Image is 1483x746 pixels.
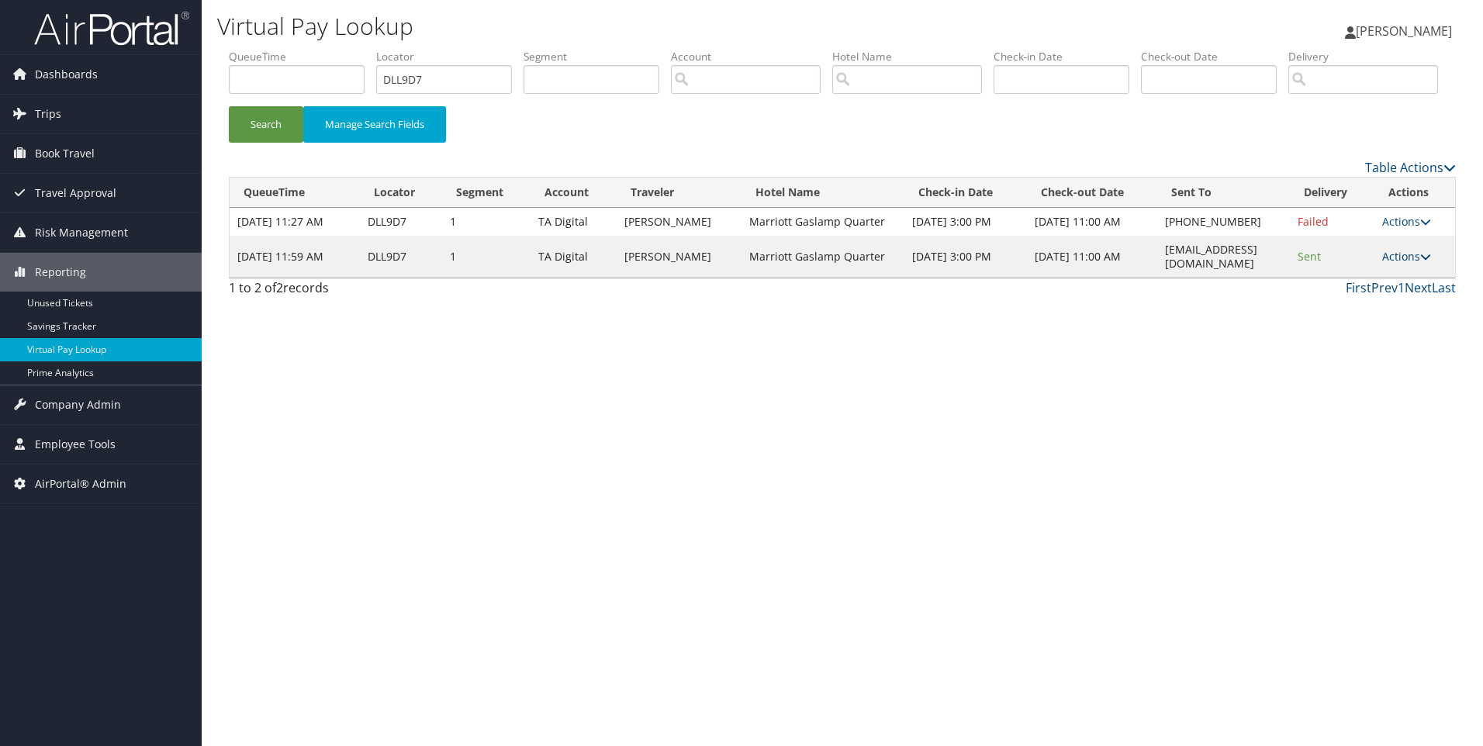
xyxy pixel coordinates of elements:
[1371,279,1398,296] a: Prev
[276,279,283,296] span: 2
[617,236,741,278] td: [PERSON_NAME]
[1298,249,1321,264] span: Sent
[442,178,531,208] th: Segment: activate to sort column ascending
[217,10,1051,43] h1: Virtual Pay Lookup
[230,208,360,236] td: [DATE] 11:27 AM
[1382,249,1431,264] a: Actions
[904,178,1027,208] th: Check-in Date: activate to sort column ascending
[904,236,1027,278] td: [DATE] 3:00 PM
[35,134,95,173] span: Book Travel
[531,178,616,208] th: Account: activate to sort column ascending
[524,49,671,64] label: Segment
[229,106,303,143] button: Search
[1027,178,1157,208] th: Check-out Date: activate to sort column ascending
[360,178,441,208] th: Locator: activate to sort column ascending
[1382,214,1431,229] a: Actions
[35,465,126,503] span: AirPortal® Admin
[35,385,121,424] span: Company Admin
[35,253,86,292] span: Reporting
[741,236,905,278] td: Marriott Gaslamp Quarter
[442,236,531,278] td: 1
[35,95,61,133] span: Trips
[230,236,360,278] td: [DATE] 11:59 AM
[617,178,741,208] th: Traveler: activate to sort column ascending
[1365,159,1456,176] a: Table Actions
[376,49,524,64] label: Locator
[1374,178,1455,208] th: Actions
[994,49,1141,64] label: Check-in Date
[741,178,905,208] th: Hotel Name: activate to sort column ascending
[35,213,128,252] span: Risk Management
[1290,178,1374,208] th: Delivery: activate to sort column ascending
[229,278,518,305] div: 1 to 2 of records
[1141,49,1288,64] label: Check-out Date
[360,208,441,236] td: DLL9D7
[904,208,1027,236] td: [DATE] 3:00 PM
[1356,22,1452,40] span: [PERSON_NAME]
[35,55,98,94] span: Dashboards
[1346,279,1371,296] a: First
[360,236,441,278] td: DLL9D7
[1157,236,1290,278] td: [EMAIL_ADDRESS][DOMAIN_NAME]
[1157,208,1290,236] td: [PHONE_NUMBER]
[35,425,116,464] span: Employee Tools
[617,208,741,236] td: [PERSON_NAME]
[1288,49,1450,64] label: Delivery
[1298,214,1329,229] span: Failed
[531,208,616,236] td: TA Digital
[1398,279,1405,296] a: 1
[442,208,531,236] td: 1
[1027,236,1157,278] td: [DATE] 11:00 AM
[230,178,360,208] th: QueueTime: activate to sort column descending
[1432,279,1456,296] a: Last
[741,208,905,236] td: Marriott Gaslamp Quarter
[1027,208,1157,236] td: [DATE] 11:00 AM
[832,49,994,64] label: Hotel Name
[671,49,832,64] label: Account
[1157,178,1290,208] th: Sent To: activate to sort column ascending
[229,49,376,64] label: QueueTime
[1405,279,1432,296] a: Next
[1345,8,1467,54] a: [PERSON_NAME]
[303,106,446,143] button: Manage Search Fields
[34,10,189,47] img: airportal-logo.png
[531,236,616,278] td: TA Digital
[35,174,116,212] span: Travel Approval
